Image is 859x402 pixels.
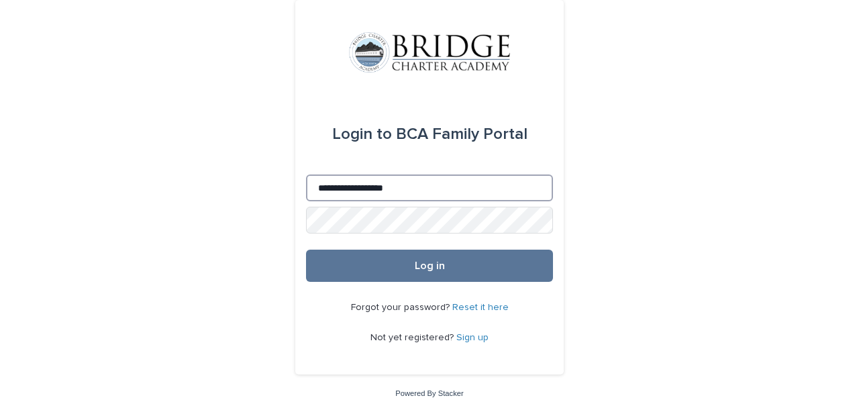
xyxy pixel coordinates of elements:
[349,32,510,72] img: V1C1m3IdTEidaUdm9Hs0
[456,333,489,342] a: Sign up
[351,303,452,312] span: Forgot your password?
[370,333,456,342] span: Not yet registered?
[332,115,527,153] div: BCA Family Portal
[306,250,553,282] button: Log in
[395,389,463,397] a: Powered By Stacker
[415,260,445,271] span: Log in
[452,303,509,312] a: Reset it here
[332,126,392,142] span: Login to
